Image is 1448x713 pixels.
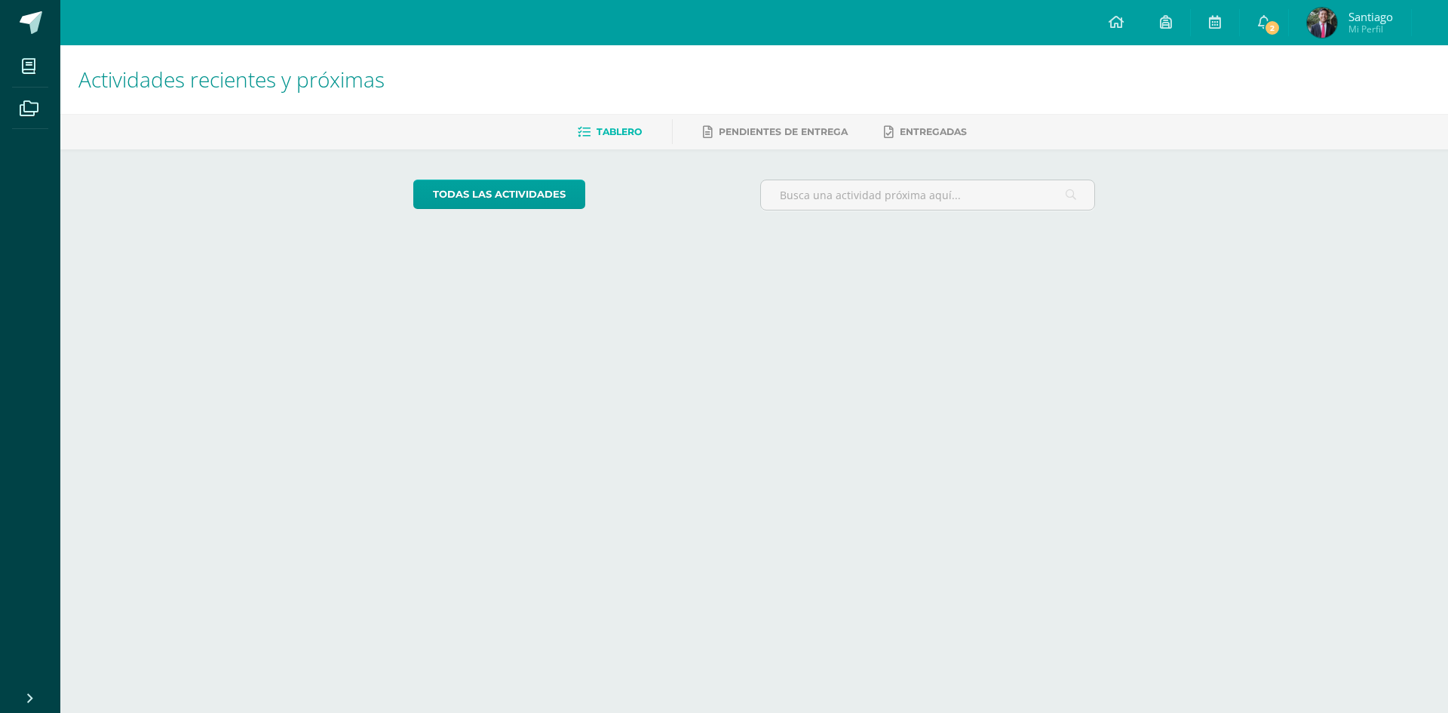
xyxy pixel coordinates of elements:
[597,126,642,137] span: Tablero
[719,126,848,137] span: Pendientes de entrega
[1348,23,1393,35] span: Mi Perfil
[413,180,585,209] a: todas las Actividades
[1307,8,1337,38] img: 3dbeebb784e2f6b0067a2aef981402e9.png
[761,180,1095,210] input: Busca una actividad próxima aquí...
[703,120,848,144] a: Pendientes de entrega
[884,120,967,144] a: Entregadas
[900,126,967,137] span: Entregadas
[78,65,385,94] span: Actividades recientes y próximas
[1348,9,1393,24] span: Santiago
[1264,20,1281,36] span: 2
[578,120,642,144] a: Tablero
